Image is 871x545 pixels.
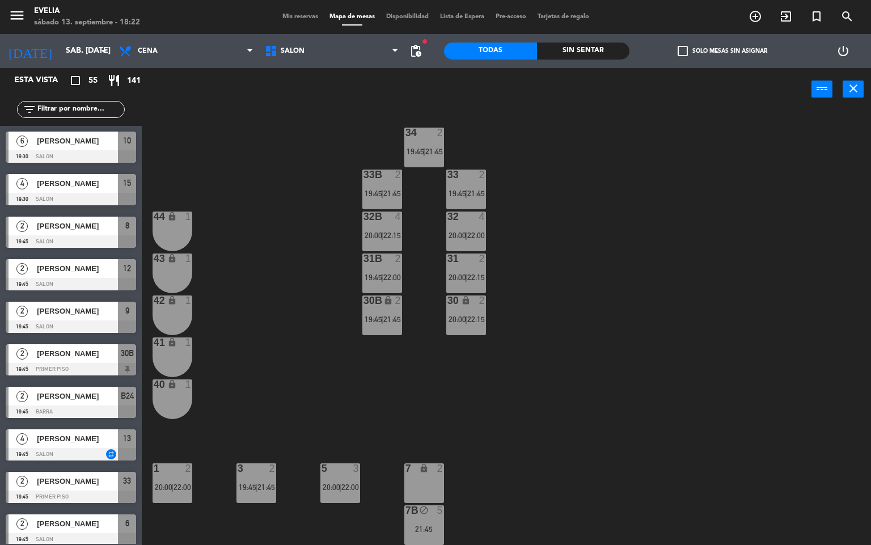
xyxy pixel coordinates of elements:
i: lock [167,379,177,389]
span: 4 [16,433,28,445]
span: 20:00 [449,315,466,324]
div: 2 [269,463,276,474]
span: [PERSON_NAME] [37,348,118,360]
span: | [381,189,383,198]
i: lock [383,295,393,305]
span: 21:45 [425,147,443,156]
i: close [847,82,860,95]
div: 2 [479,295,486,306]
span: 20:00 [449,231,466,240]
span: | [381,315,383,324]
span: 12 [123,261,131,275]
span: [PERSON_NAME] [37,433,118,445]
span: B24 [121,389,134,403]
i: filter_list [23,103,36,116]
i: turned_in_not [810,10,823,23]
span: 22:15 [467,273,485,282]
span: 33 [123,474,131,488]
input: Filtrar por nombre... [36,103,124,116]
i: lock [167,212,177,221]
span: 22:00 [383,273,401,282]
span: SALON [281,47,305,55]
div: sábado 13. septiembre - 18:22 [34,17,140,28]
span: Disponibilidad [380,14,434,20]
span: 19:45 [365,273,382,282]
span: 15 [123,176,131,190]
i: lock [419,463,429,473]
div: Esta vista [6,74,82,87]
span: [PERSON_NAME] [37,475,118,487]
span: 19:45 [449,189,466,198]
span: 19:45 [407,147,424,156]
span: Mapa de mesas [324,14,380,20]
i: lock [167,254,177,263]
span: | [465,273,467,282]
span: [PERSON_NAME] [37,263,118,274]
span: 8 [125,219,129,233]
div: 3 [353,463,360,474]
div: 4 [395,212,402,222]
span: Pre-acceso [490,14,532,20]
i: arrow_drop_down [97,44,111,58]
div: 1 [185,295,192,306]
div: 2 [185,463,192,474]
span: 22:15 [467,315,485,324]
label: Solo mesas sin asignar [678,46,767,56]
span: 19:45 [365,189,382,198]
span: 22:00 [467,231,485,240]
span: 6 [16,136,28,147]
div: Todas [444,43,537,60]
button: menu [9,7,26,28]
i: menu [9,7,26,24]
span: [PERSON_NAME] [37,305,118,317]
span: | [465,189,467,198]
span: 2 [16,476,28,487]
span: [PERSON_NAME] [37,390,118,402]
span: 20:00 [449,273,466,282]
i: add_circle_outline [749,10,762,23]
span: Tarjetas de regalo [532,14,595,20]
span: 21:45 [257,483,275,492]
span: 21:45 [467,189,485,198]
span: | [171,483,174,492]
span: pending_actions [409,44,422,58]
button: close [843,81,864,98]
div: 2 [479,254,486,264]
span: check_box_outline_blank [678,46,688,56]
span: [PERSON_NAME] [37,220,118,232]
button: power_input [811,81,832,98]
span: | [465,231,467,240]
div: 1 [185,379,192,390]
span: 22:15 [383,231,401,240]
span: 141 [127,74,141,87]
i: exit_to_app [779,10,793,23]
div: Sin sentar [537,43,630,60]
span: | [465,315,467,324]
span: 9 [125,304,129,318]
div: 1 [185,337,192,348]
span: | [381,273,383,282]
span: 20:00 [155,483,172,492]
i: block [419,505,429,515]
span: 2 [16,348,28,360]
i: lock [461,295,471,305]
span: 13 [123,432,131,445]
span: 10 [123,134,131,147]
span: 21:45 [383,189,401,198]
div: 2 [395,295,402,306]
div: 2 [395,254,402,264]
span: [PERSON_NAME] [37,518,118,530]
